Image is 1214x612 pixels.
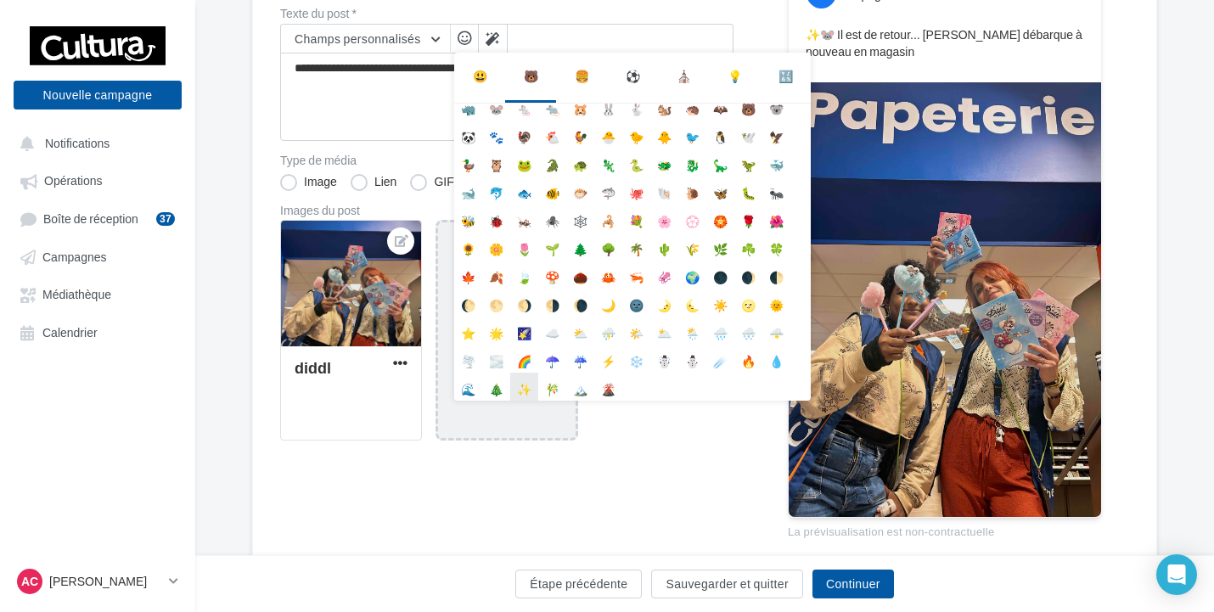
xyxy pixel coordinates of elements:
li: 🐾 [482,121,510,149]
li: 🌜 [678,289,706,317]
div: 37 [156,212,175,226]
li: 🐢 [566,149,594,177]
li: 🕊️ [734,121,762,149]
li: 🐸 [510,149,538,177]
div: Images du post [280,205,733,216]
li: 🐇 [622,93,650,121]
a: AC [PERSON_NAME] [14,565,182,598]
li: 🐹 [566,93,594,121]
li: ✨ [510,373,538,401]
label: Texte du post * [280,8,733,20]
li: 🐋 [454,177,482,205]
li: 🦔 [678,93,706,121]
li: 🌵 [650,233,678,261]
li: 🌦️ [678,317,706,345]
li: ⛄ [678,345,706,373]
li: 🐤 [622,121,650,149]
li: 🌗 [538,289,566,317]
a: Boîte de réception37 [10,203,185,234]
li: ☃️ [650,345,678,373]
li: 🌓 [762,261,790,289]
li: 🌔 [454,289,482,317]
li: 🐼 [454,121,482,149]
span: AC [21,573,38,590]
li: 🎋 [538,373,566,401]
li: 🌨️ [734,317,762,345]
div: 💡 [728,66,742,87]
li: 🦀 [594,261,622,289]
li: 💧 [762,345,790,373]
li: 🌱 [538,233,566,261]
li: 🦕 [706,149,734,177]
li: 🐞 [482,205,510,233]
li: 🌒 [734,261,762,289]
li: 🐦 [678,121,706,149]
li: 🌝 [734,289,762,317]
li: 🐠 [538,177,566,205]
span: Calendrier [42,325,98,340]
span: Notifications [45,136,110,150]
li: 🌈 [510,345,538,373]
li: 🌹 [734,205,762,233]
button: Nouvelle campagne [14,81,182,109]
li: 🐁 [510,93,538,121]
li: 🕷️ [538,205,566,233]
li: 🦗 [510,205,538,233]
li: 🐝 [454,205,482,233]
li: ☘️ [734,233,762,261]
li: 🌧️ [706,317,734,345]
li: 🐥 [650,121,678,149]
span: Champs personnalisés [295,31,421,46]
span: Opérations [44,174,102,188]
li: 🌙 [594,289,622,317]
li: 🌻 [454,233,482,261]
li: 🎄 [482,373,510,401]
div: 😃 [473,66,487,87]
div: ⛪ [677,66,691,87]
li: 🍀 [762,233,790,261]
label: GIF [410,174,453,191]
a: Calendrier [10,317,185,347]
li: ⛈️ [594,317,622,345]
li: 🌍 [678,261,706,289]
li: 🌛 [650,289,678,317]
li: 🦉 [482,149,510,177]
li: 🌿 [706,233,734,261]
a: Campagnes [10,241,185,272]
li: 🌼 [482,233,510,261]
li: 🍁 [454,261,482,289]
li: 🐉 [678,149,706,177]
li: 🌫️ [482,345,510,373]
li: 🐭 [482,93,510,121]
li: ❄️ [622,345,650,373]
div: 🍔 [575,66,589,87]
li: 🌊 [454,373,482,401]
li: ⛅ [566,317,594,345]
li: 🐡 [566,177,594,205]
div: ⚽ [626,66,640,87]
li: 🐓 [566,121,594,149]
li: 🐲 [650,149,678,177]
li: 🍄 [538,261,566,289]
li: ⭐ [454,317,482,345]
label: Lien [351,174,396,191]
label: Image [280,174,337,191]
li: 🐀 [538,93,566,121]
li: 🐧 [706,121,734,149]
div: diddl [295,358,331,377]
li: 🐛 [734,177,762,205]
li: 🌩️ [762,317,790,345]
button: Champs personnalisés [281,25,450,53]
li: 🏵️ [706,205,734,233]
li: 🌺 [762,205,790,233]
a: Médiathèque [10,278,185,309]
li: 🌑 [706,261,734,289]
p: ✨🐭 Il est de retour... [PERSON_NAME] débarque à nouveau en magasin [806,26,1084,60]
li: 🦐 [622,261,650,289]
li: 🦃 [510,121,538,149]
li: ☂️ [538,345,566,373]
div: La prévisualisation est non-contractuelle [788,518,1102,540]
button: Sauvegarder et quitter [651,570,802,598]
li: 🦋 [706,177,734,205]
li: 🏔️ [566,373,594,401]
